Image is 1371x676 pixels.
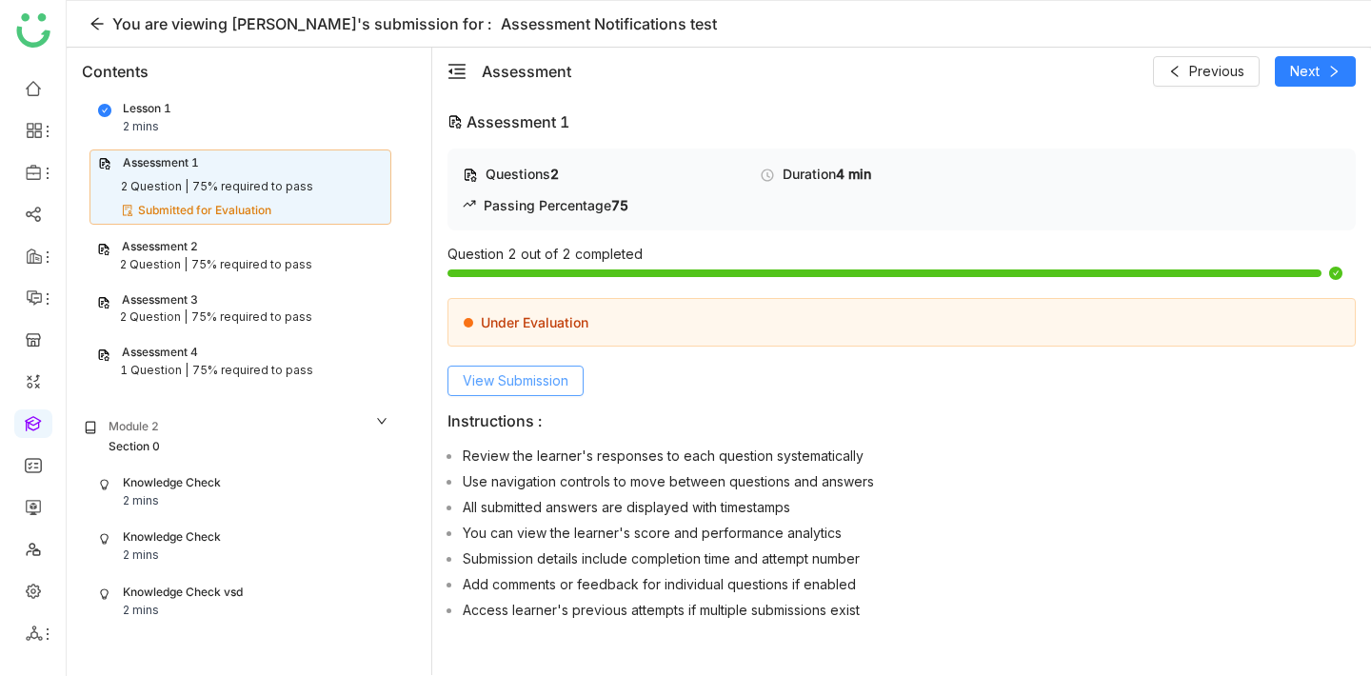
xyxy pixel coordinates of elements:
img: type [463,168,478,183]
span: Next [1290,61,1320,82]
div: 75% required to pass [191,256,312,274]
li: All submitted answers are displayed with timestamps [463,497,1356,515]
img: knowledge_check.svg [98,587,111,601]
li: You can view the learner's score and performance analytics [463,523,1356,541]
img: assessment.svg [98,157,111,170]
div: 2 mins [123,602,159,620]
button: menu-fold [447,62,467,82]
li: Access learner's previous attempts if multiple submissions exist [463,600,1356,618]
div: Assessment [482,60,571,83]
li: Submission details include completion time and attempt number [463,548,1356,567]
li: Review the learner's responses to each question systematically [463,446,1356,464]
img: knowledge_check.svg [98,478,111,491]
div: You are viewing [PERSON_NAME]'s submission for : [112,12,491,35]
div: Knowledge Check [123,528,221,547]
img: assessment.svg [97,243,110,256]
div: Module 2 [109,418,159,436]
div: 2 Question | [121,178,189,196]
div: Assessment 2 [122,238,198,256]
div: 2 Question | [120,256,188,274]
div: 75% required to pass [192,178,313,196]
p: Instructions : [447,411,1356,430]
div: Assessment 3 [122,291,198,309]
div: Assessment 4 [122,344,198,362]
div: Lesson 1 [123,100,171,118]
button: View Submission [447,366,584,396]
div: 2 Question | [120,308,188,327]
div: Assessment 1 [123,154,199,172]
div: Contents [82,60,149,83]
li: Use navigation controls to move between questions and answers [463,471,1356,489]
img: assessment.svg [97,296,110,309]
div: 2 mins [123,492,159,510]
span: menu-fold [447,62,467,81]
div: Section 0 [109,438,160,456]
div: 1 Question | [120,362,189,380]
div: Knowledge Check vsd [123,584,243,602]
div: Assessment Notifications test [501,12,717,35]
div: Question 2 out of 2 completed [447,246,1356,283]
div: 75% required to pass [192,362,313,380]
img: assessment.svg [97,348,110,362]
span: Previous [1189,61,1244,82]
span: View Submission [463,370,568,391]
div: Knowledge Check [123,474,221,492]
div: Submitted for Evaluation [138,202,271,220]
img: type [447,114,463,129]
li: Add comments or feedback for individual questions if enabled [463,574,1356,592]
span: Duration [783,166,836,182]
span: 2 [550,166,559,182]
img: knowledge_check.svg [98,532,111,546]
span: 75 [611,197,628,213]
span: 4 min [836,166,871,182]
div: 2 mins [123,547,159,565]
span: Questions [486,166,550,182]
p: Under Evaluation [481,314,588,330]
button: Previous [1153,56,1260,87]
img: type [760,168,775,183]
span: Passing Percentage [484,197,611,213]
div: Module 2Section 0 [70,405,403,469]
img: logo [16,13,50,48]
div: 75% required to pass [191,308,312,327]
div: 2 mins [123,118,159,136]
button: Next [1275,56,1356,87]
div: Assessment 1 [447,110,1356,133]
